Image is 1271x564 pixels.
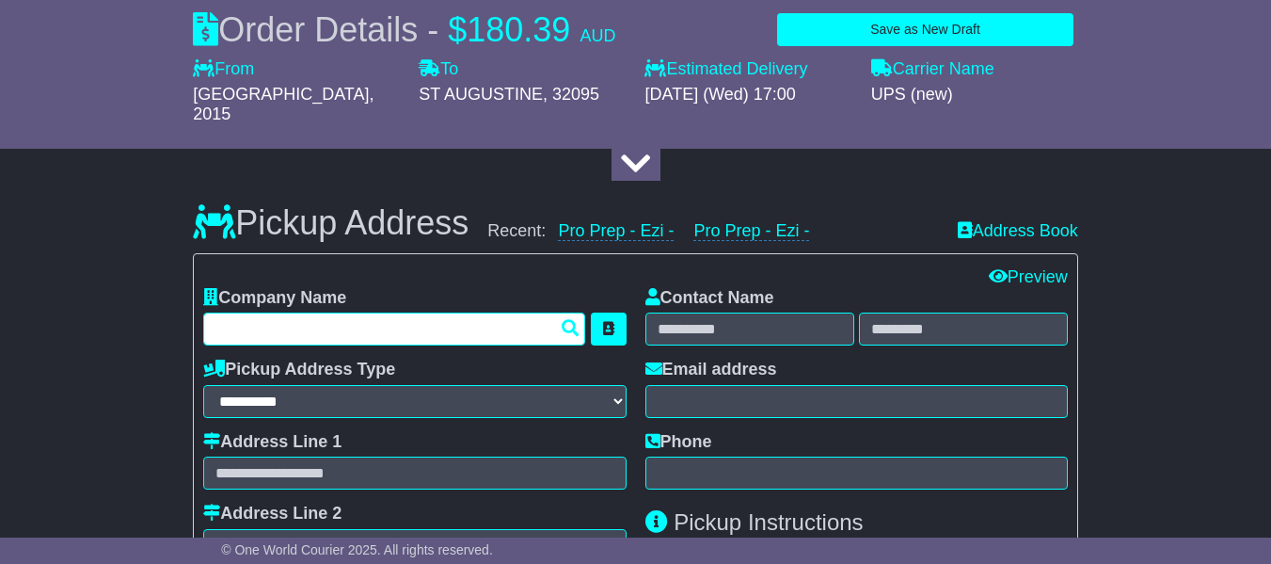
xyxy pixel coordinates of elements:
[203,432,342,453] label: Address Line 1
[203,504,342,524] label: Address Line 2
[203,360,395,380] label: Pickup Address Type
[644,85,851,105] div: [DATE] (Wed) 17:00
[777,13,1073,46] button: Save as New Draft
[693,221,809,241] a: Pro Prep - Ezi -
[674,509,863,535] span: Pickup Instructions
[871,59,994,80] label: Carrier Name
[193,204,469,242] h3: Pickup Address
[193,85,373,124] span: , 2015
[419,85,543,104] span: ST AUGUSTINE
[558,221,674,241] a: Pro Prep - Ezi -
[989,267,1068,286] a: Preview
[193,9,615,50] div: Order Details -
[645,432,712,453] label: Phone
[193,59,254,80] label: From
[193,85,369,104] span: [GEOGRAPHIC_DATA]
[221,542,493,557] span: © One World Courier 2025. All rights reserved.
[580,26,615,45] span: AUD
[467,10,570,49] span: 180.39
[645,360,777,380] label: Email address
[645,288,774,309] label: Contact Name
[487,221,938,242] div: Recent:
[644,59,851,80] label: Estimated Delivery
[448,10,467,49] span: $
[958,221,1078,242] a: Address Book
[543,85,599,104] span: , 32095
[871,85,1078,105] div: UPS (new)
[203,288,346,309] label: Company Name
[419,59,458,80] label: To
